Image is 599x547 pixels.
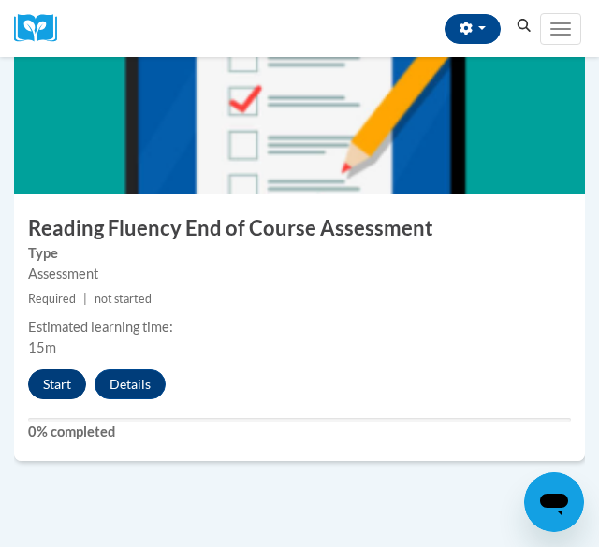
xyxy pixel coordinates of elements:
[95,369,166,399] button: Details
[28,317,571,338] div: Estimated learning time:
[14,7,585,194] img: Course Image
[14,14,70,43] a: Cox Campus
[510,15,538,37] button: Search
[14,14,70,43] img: Logo brand
[28,369,86,399] button: Start
[95,292,152,306] span: not started
[445,14,501,44] button: Account Settings
[28,292,76,306] span: Required
[14,214,585,243] h3: Reading Fluency End of Course Assessment
[524,472,584,532] iframe: Button to launch messaging window
[28,339,56,355] span: 15m
[28,422,571,442] label: 0% completed
[28,264,571,284] div: Assessment
[83,292,87,306] span: |
[28,243,571,264] label: Type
